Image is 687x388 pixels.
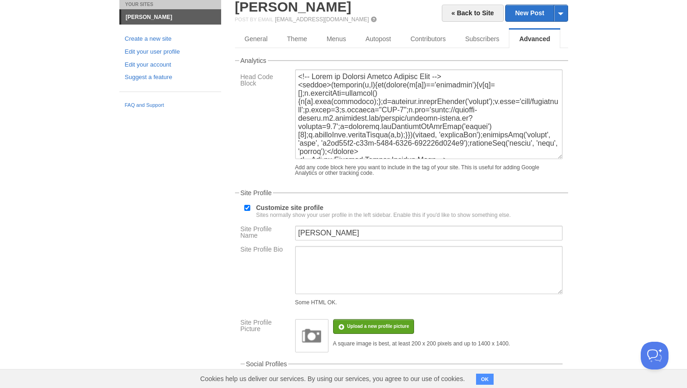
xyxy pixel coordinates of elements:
[333,341,510,346] div: A square image is best, at least 200 x 200 pixels and up to 1400 x 1400.
[121,10,221,25] a: [PERSON_NAME]
[476,374,494,385] button: OK
[241,74,290,89] label: Head Code Block
[27,54,34,61] img: tab_domain_overview_orange.svg
[506,5,567,21] a: New Post
[24,24,102,31] div: Domain: [DOMAIN_NAME]
[245,361,289,367] legend: Social Profiles
[295,300,563,305] div: Some HTML OK.
[275,16,369,23] a: [EMAIL_ADDRESS][DOMAIN_NAME]
[26,15,45,22] div: v 4.0.25
[295,69,563,159] textarea: <!-- Lorem ip Dolorsi Ametco Adipisc Elit --> <seddoe>(temporin(u,l){et(dolore(m[a])=='enimadmin'...
[241,319,290,334] label: Site Profile Picture
[15,15,22,22] img: logo_orange.svg
[295,165,563,176] div: Add any code block here you want to include in the tag of your site. This is useful for adding Go...
[191,370,474,388] span: Cookies help us deliver our services. By using our services, you agree to our use of cookies.
[641,342,668,370] iframe: Help Scout Beacon - Open
[125,34,216,44] a: Create a new site
[125,47,216,57] a: Edit your user profile
[317,30,356,48] a: Menus
[104,55,153,61] div: Keywords by Traffic
[241,246,290,255] label: Site Profile Bio
[241,226,290,241] label: Site Profile Name
[235,17,273,22] span: Post by Email
[509,30,560,48] a: Advanced
[256,204,511,218] label: Customize site profile
[455,30,509,48] a: Subscribers
[125,73,216,82] a: Suggest a feature
[239,57,268,64] legend: Analytics
[37,55,83,61] div: Domain Overview
[298,322,326,350] img: image.png
[93,54,101,61] img: tab_keywords_by_traffic_grey.svg
[356,30,401,48] a: Autopost
[256,212,511,218] div: Sites normally show your user profile in the left sidebar. Enable this if you'd like to show some...
[15,24,22,31] img: website_grey.svg
[347,324,409,329] span: Upload a new profile picture
[401,30,455,48] a: Contributors
[125,60,216,70] a: Edit your account
[125,101,216,110] a: FAQ and Support
[277,30,317,48] a: Theme
[239,190,273,196] legend: Site Profile
[442,5,504,22] a: « Back to Site
[235,30,278,48] a: General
